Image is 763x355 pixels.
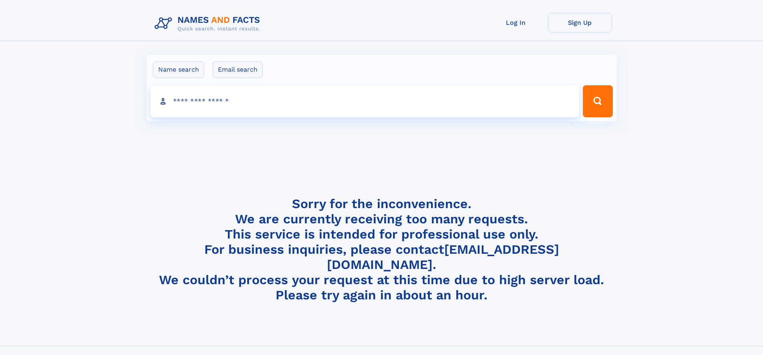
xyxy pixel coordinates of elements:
[151,196,612,303] h4: Sorry for the inconvenience. We are currently receiving too many requests. This service is intend...
[327,242,559,272] a: [EMAIL_ADDRESS][DOMAIN_NAME]
[151,85,580,117] input: search input
[213,61,263,78] label: Email search
[583,85,612,117] button: Search Button
[151,13,267,34] img: Logo Names and Facts
[484,13,548,32] a: Log In
[548,13,612,32] a: Sign Up
[153,61,204,78] label: Name search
